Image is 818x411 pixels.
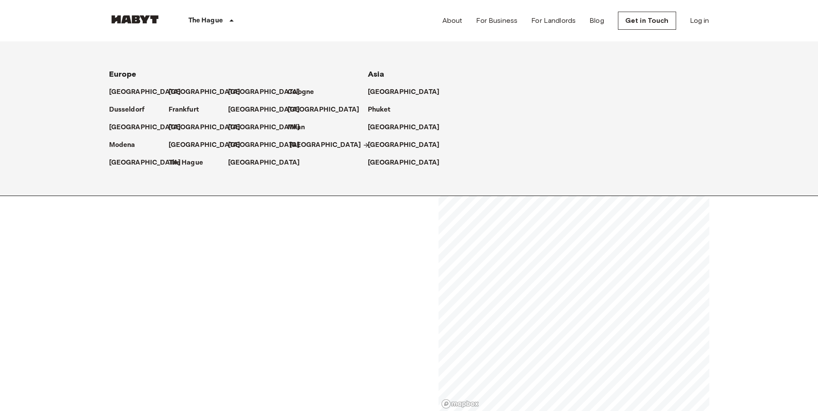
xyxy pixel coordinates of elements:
a: Modena [109,140,144,150]
a: About [442,16,463,26]
a: [GEOGRAPHIC_DATA] [228,140,309,150]
a: [GEOGRAPHIC_DATA] [228,122,309,133]
a: [GEOGRAPHIC_DATA] [109,87,190,97]
a: Blog [589,16,604,26]
p: [GEOGRAPHIC_DATA] [228,105,300,115]
a: Milan [288,122,314,133]
p: [GEOGRAPHIC_DATA] [368,158,440,168]
a: [GEOGRAPHIC_DATA] [109,158,190,168]
p: [GEOGRAPHIC_DATA] [109,122,181,133]
p: [GEOGRAPHIC_DATA] [169,87,241,97]
p: [GEOGRAPHIC_DATA] [109,158,181,168]
p: Cologne [288,87,314,97]
a: The Hague [169,158,212,168]
p: [GEOGRAPHIC_DATA] [289,140,361,150]
p: [GEOGRAPHIC_DATA] [288,105,360,115]
a: For Landlords [531,16,576,26]
p: The Hague [188,16,223,26]
a: [GEOGRAPHIC_DATA] [228,158,309,168]
a: [GEOGRAPHIC_DATA] [368,87,448,97]
p: Modena [109,140,135,150]
p: [GEOGRAPHIC_DATA] [228,122,300,133]
p: [GEOGRAPHIC_DATA] [228,87,300,97]
a: Phuket [368,105,399,115]
a: [GEOGRAPHIC_DATA] [368,122,448,133]
a: [GEOGRAPHIC_DATA] [288,105,368,115]
p: [GEOGRAPHIC_DATA] [228,158,300,168]
a: [GEOGRAPHIC_DATA] [169,87,249,97]
a: [GEOGRAPHIC_DATA] [169,122,249,133]
p: [GEOGRAPHIC_DATA] [368,140,440,150]
p: Phuket [368,105,391,115]
a: Log in [690,16,709,26]
a: [GEOGRAPHIC_DATA] [368,158,448,168]
a: Frankfurt [169,105,207,115]
p: [GEOGRAPHIC_DATA] [228,140,300,150]
p: The Hague [169,158,203,168]
p: [GEOGRAPHIC_DATA] [368,122,440,133]
span: Asia [368,69,385,79]
a: [GEOGRAPHIC_DATA] [169,140,249,150]
a: Dusseldorf [109,105,154,115]
a: [GEOGRAPHIC_DATA] [228,87,309,97]
p: [GEOGRAPHIC_DATA] [368,87,440,97]
a: Cologne [288,87,323,97]
a: For Business [476,16,517,26]
a: Get in Touch [618,12,676,30]
p: [GEOGRAPHIC_DATA] [169,122,241,133]
p: [GEOGRAPHIC_DATA] [109,87,181,97]
a: Mapbox logo [441,399,479,409]
p: Dusseldorf [109,105,145,115]
span: Europe [109,69,137,79]
a: [GEOGRAPHIC_DATA] [228,105,309,115]
a: [GEOGRAPHIC_DATA] [109,122,190,133]
p: [GEOGRAPHIC_DATA] [169,140,241,150]
a: [GEOGRAPHIC_DATA] [368,140,448,150]
p: Milan [288,122,305,133]
p: Frankfurt [169,105,199,115]
a: [GEOGRAPHIC_DATA] [289,140,370,150]
img: Habyt [109,15,161,24]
